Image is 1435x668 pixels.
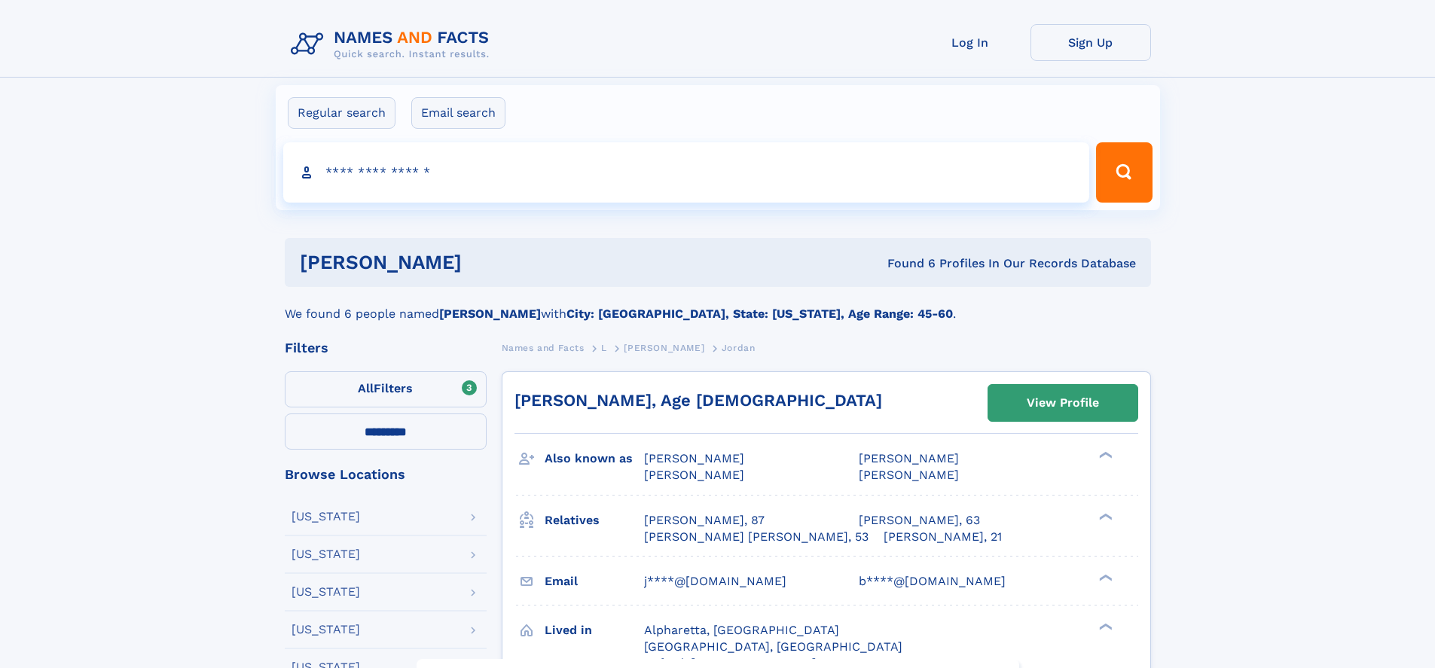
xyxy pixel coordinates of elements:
[644,512,765,529] a: [PERSON_NAME], 87
[859,451,959,465] span: [PERSON_NAME]
[1095,511,1113,521] div: ❯
[644,468,744,482] span: [PERSON_NAME]
[514,391,882,410] a: [PERSON_NAME], Age [DEMOGRAPHIC_DATA]
[502,338,585,357] a: Names and Facts
[722,343,756,353] span: Jordan
[988,385,1137,421] a: View Profile
[1095,450,1113,460] div: ❯
[545,618,644,643] h3: Lived in
[1027,386,1099,420] div: View Profile
[1095,621,1113,631] div: ❯
[285,287,1151,323] div: We found 6 people named with .
[439,307,541,321] b: [PERSON_NAME]
[300,253,675,272] h1: [PERSON_NAME]
[285,371,487,407] label: Filters
[884,529,1002,545] a: [PERSON_NAME], 21
[285,468,487,481] div: Browse Locations
[859,512,980,529] a: [PERSON_NAME], 63
[601,338,607,357] a: L
[358,381,374,395] span: All
[1030,24,1151,61] a: Sign Up
[545,569,644,594] h3: Email
[566,307,953,321] b: City: [GEOGRAPHIC_DATA], State: [US_STATE], Age Range: 45-60
[292,624,360,636] div: [US_STATE]
[292,586,360,598] div: [US_STATE]
[859,468,959,482] span: [PERSON_NAME]
[1095,572,1113,582] div: ❯
[283,142,1090,203] input: search input
[545,446,644,471] h3: Also known as
[644,529,869,545] a: [PERSON_NAME] [PERSON_NAME], 53
[292,511,360,523] div: [US_STATE]
[285,24,502,65] img: Logo Names and Facts
[288,97,395,129] label: Regular search
[644,451,744,465] span: [PERSON_NAME]
[674,255,1136,272] div: Found 6 Profiles In Our Records Database
[624,338,704,357] a: [PERSON_NAME]
[644,623,839,637] span: Alpharetta, [GEOGRAPHIC_DATA]
[285,341,487,355] div: Filters
[411,97,505,129] label: Email search
[545,508,644,533] h3: Relatives
[1096,142,1152,203] button: Search Button
[644,639,902,654] span: [GEOGRAPHIC_DATA], [GEOGRAPHIC_DATA]
[601,343,607,353] span: L
[910,24,1030,61] a: Log In
[624,343,704,353] span: [PERSON_NAME]
[292,548,360,560] div: [US_STATE]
